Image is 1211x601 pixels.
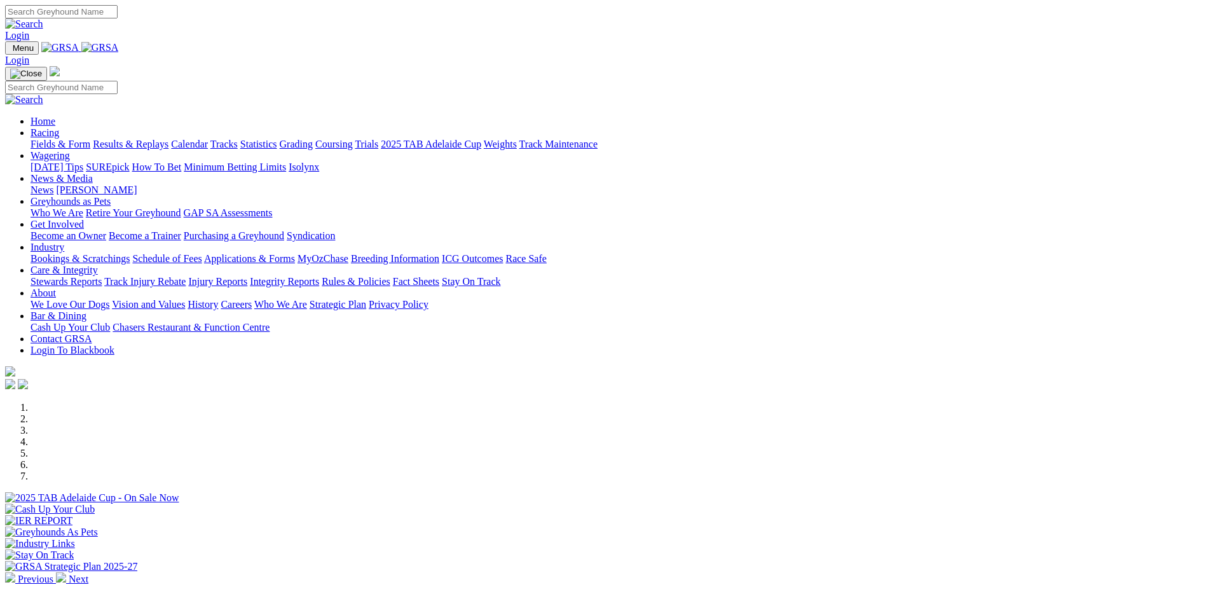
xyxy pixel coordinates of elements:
[5,574,56,584] a: Previous
[204,253,295,264] a: Applications & Forms
[56,572,66,583] img: chevron-right-pager-white.svg
[221,299,252,310] a: Careers
[184,162,286,172] a: Minimum Betting Limits
[184,207,273,218] a: GAP SA Assessments
[18,574,53,584] span: Previous
[109,230,181,241] a: Become a Trainer
[93,139,168,149] a: Results & Replays
[5,549,74,561] img: Stay On Track
[31,276,1206,287] div: Care & Integrity
[5,55,29,66] a: Login
[519,139,598,149] a: Track Maintenance
[5,527,98,538] img: Greyhounds As Pets
[86,162,129,172] a: SUREpick
[31,150,70,161] a: Wagering
[5,30,29,41] a: Login
[86,207,181,218] a: Retire Your Greyhound
[31,253,130,264] a: Bookings & Scratchings
[31,230,1206,242] div: Get Involved
[5,504,95,515] img: Cash Up Your Club
[31,139,1206,150] div: Racing
[280,139,313,149] a: Grading
[56,574,88,584] a: Next
[31,162,83,172] a: [DATE] Tips
[484,139,517,149] a: Weights
[81,42,119,53] img: GRSA
[31,116,55,127] a: Home
[132,253,202,264] a: Schedule of Fees
[5,81,118,94] input: Search
[5,18,43,30] img: Search
[31,196,111,207] a: Greyhounds as Pets
[31,139,90,149] a: Fields & Form
[5,492,179,504] img: 2025 TAB Adelaide Cup - On Sale Now
[188,276,247,287] a: Injury Reports
[13,43,34,53] span: Menu
[254,299,307,310] a: Who We Are
[5,538,75,549] img: Industry Links
[210,139,238,149] a: Tracks
[315,139,353,149] a: Coursing
[381,139,481,149] a: 2025 TAB Adelaide Cup
[184,230,284,241] a: Purchasing a Greyhound
[289,162,319,172] a: Isolynx
[5,515,72,527] img: IER REPORT
[31,333,92,344] a: Contact GRSA
[31,310,86,321] a: Bar & Dining
[31,184,53,195] a: News
[5,41,39,55] button: Toggle navigation
[5,379,15,389] img: facebook.svg
[369,299,428,310] a: Privacy Policy
[31,345,114,356] a: Login To Blackbook
[31,184,1206,196] div: News & Media
[10,69,42,79] img: Close
[240,139,277,149] a: Statistics
[31,322,1206,333] div: Bar & Dining
[104,276,186,287] a: Track Injury Rebate
[18,379,28,389] img: twitter.svg
[5,572,15,583] img: chevron-left-pager-white.svg
[113,322,270,333] a: Chasers Restaurant & Function Centre
[5,67,47,81] button: Toggle navigation
[31,242,64,252] a: Industry
[442,253,503,264] a: ICG Outcomes
[31,253,1206,265] div: Industry
[355,139,378,149] a: Trials
[298,253,348,264] a: MyOzChase
[505,253,546,264] a: Race Safe
[5,94,43,106] img: Search
[171,139,208,149] a: Calendar
[188,299,218,310] a: History
[31,219,84,230] a: Get Involved
[31,322,110,333] a: Cash Up Your Club
[5,366,15,376] img: logo-grsa-white.png
[393,276,439,287] a: Fact Sheets
[31,287,56,298] a: About
[322,276,390,287] a: Rules & Policies
[31,230,106,241] a: Become an Owner
[442,276,500,287] a: Stay On Track
[31,162,1206,173] div: Wagering
[50,66,60,76] img: logo-grsa-white.png
[310,299,366,310] a: Strategic Plan
[132,162,182,172] a: How To Bet
[5,561,137,572] img: GRSA Strategic Plan 2025-27
[250,276,319,287] a: Integrity Reports
[287,230,335,241] a: Syndication
[31,207,1206,219] div: Greyhounds as Pets
[56,184,137,195] a: [PERSON_NAME]
[31,299,1206,310] div: About
[5,5,118,18] input: Search
[69,574,88,584] span: Next
[41,42,79,53] img: GRSA
[31,276,102,287] a: Stewards Reports
[31,127,59,138] a: Racing
[112,299,185,310] a: Vision and Values
[351,253,439,264] a: Breeding Information
[31,207,83,218] a: Who We Are
[31,265,98,275] a: Care & Integrity
[31,173,93,184] a: News & Media
[31,299,109,310] a: We Love Our Dogs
